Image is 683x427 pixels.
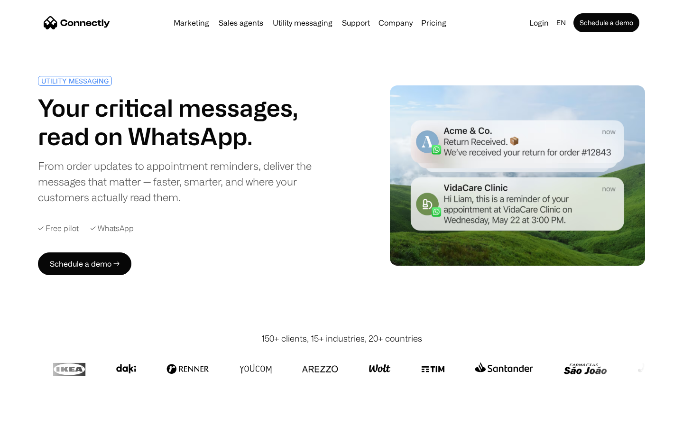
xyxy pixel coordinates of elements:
ul: Language list [19,410,57,424]
aside: Language selected: English [9,409,57,424]
a: Marketing [170,19,213,27]
a: Login [526,16,553,29]
div: en [556,16,566,29]
a: Sales agents [215,19,267,27]
div: ✓ Free pilot [38,224,79,233]
div: From order updates to appointment reminders, deliver the messages that matter — faster, smarter, ... [38,158,338,205]
a: Utility messaging [269,19,336,27]
div: 150+ clients, 15+ industries, 20+ countries [261,332,422,345]
h1: Your critical messages, read on WhatsApp. [38,93,338,150]
div: ✓ WhatsApp [90,224,134,233]
div: UTILITY MESSAGING [41,77,109,84]
a: Schedule a demo → [38,252,131,275]
a: Support [338,19,374,27]
div: Company [378,16,413,29]
a: Pricing [417,19,450,27]
a: Schedule a demo [573,13,639,32]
